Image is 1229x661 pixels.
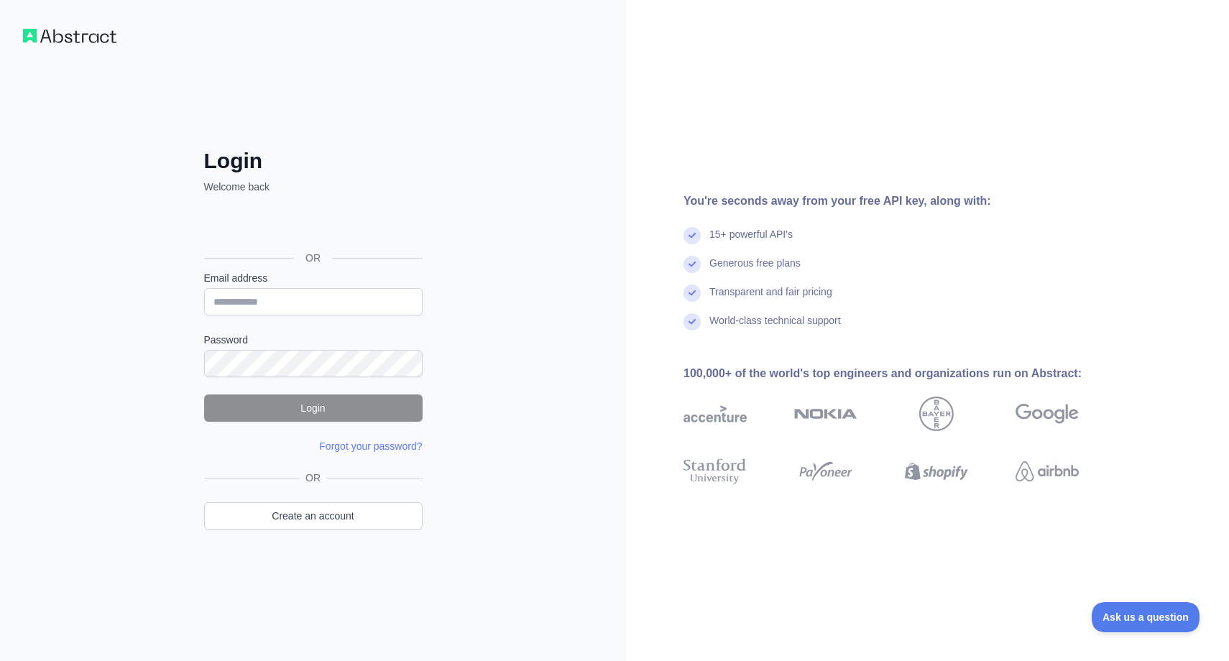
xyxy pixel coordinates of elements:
iframe: To enrich screen reader interactions, please activate Accessibility in Grammarly extension settings [197,210,427,241]
div: Generous free plans [709,256,801,285]
div: 100,000+ of the world's top engineers and organizations run on Abstract: [683,365,1125,382]
div: World-class technical support [709,313,841,342]
a: Create an account [204,502,423,530]
img: google [1016,397,1079,431]
iframe: Toggle Customer Support [1092,602,1200,632]
a: Forgot your password? [319,440,422,452]
label: Email address [204,271,423,285]
img: stanford university [683,456,747,487]
img: check mark [683,313,701,330]
img: bayer [919,397,954,431]
img: check mark [683,256,701,273]
img: Workflow [23,29,116,43]
div: 15+ powerful API's [709,227,793,256]
img: accenture [683,397,747,431]
h2: Login [204,148,423,174]
img: airbnb [1016,456,1079,487]
div: You're seconds away from your free API key, along with: [683,193,1125,210]
img: nokia [794,397,857,431]
img: shopify [905,456,968,487]
div: Transparent and fair pricing [709,285,832,313]
p: Welcome back [204,180,423,194]
img: payoneer [794,456,857,487]
label: Password [204,333,423,347]
img: check mark [683,285,701,302]
button: Login [204,394,423,422]
span: OR [300,471,326,485]
span: OR [294,251,332,265]
img: check mark [683,227,701,244]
